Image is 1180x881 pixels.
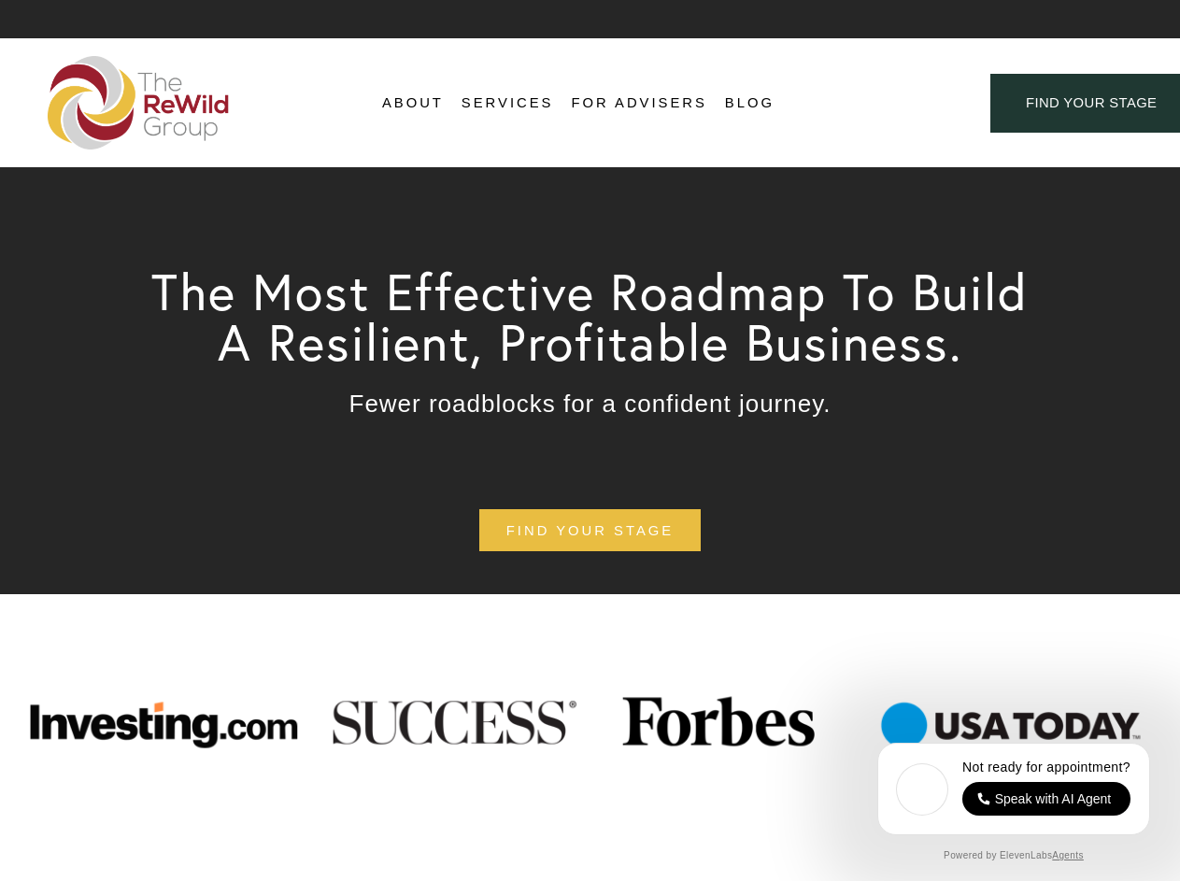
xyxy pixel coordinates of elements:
[382,90,444,118] a: folder dropdown
[349,390,832,418] span: Fewer roadblocks for a confident journey.
[725,90,775,118] a: Blog
[479,509,701,551] a: find your stage
[462,90,554,118] a: folder dropdown
[571,90,706,118] a: For Advisers
[462,91,554,116] span: Services
[151,260,1045,374] span: The Most Effective Roadmap To Build A Resilient, Profitable Business.
[382,91,444,116] span: About
[48,56,231,149] img: The ReWild Group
